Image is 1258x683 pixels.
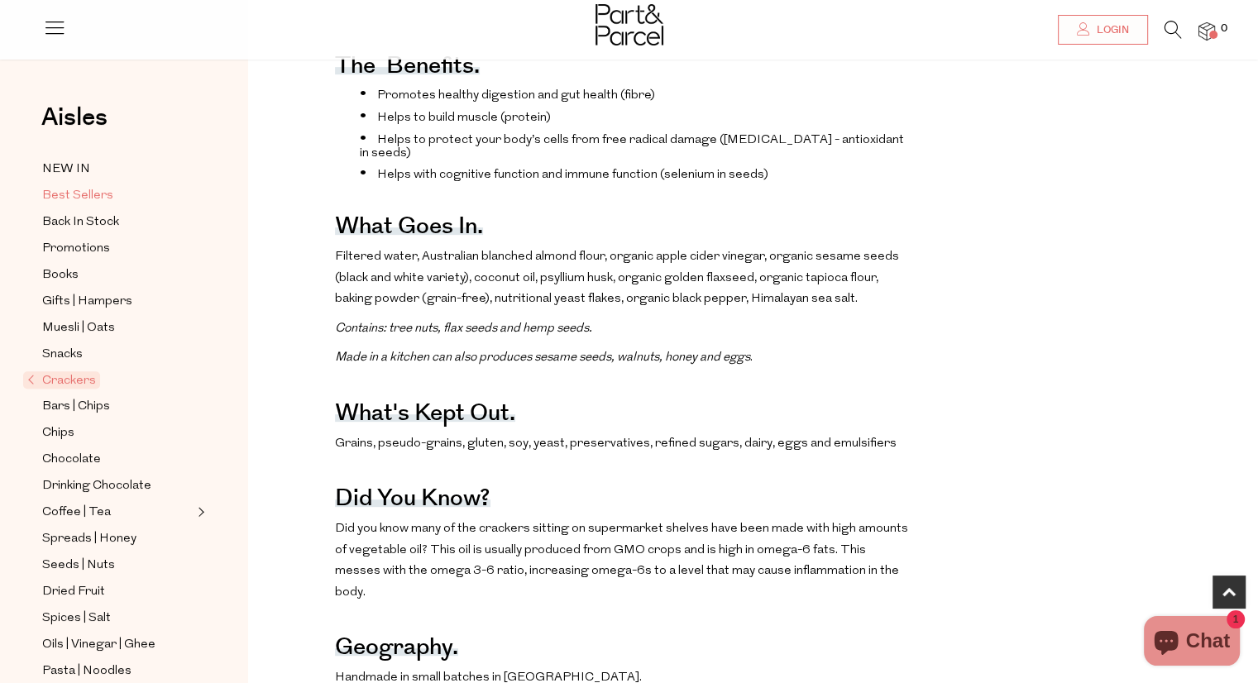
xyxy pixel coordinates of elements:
[42,475,193,496] a: Drinking Chocolate
[41,105,108,146] a: Aisles
[42,528,193,549] a: Spreads | Honey
[42,662,132,681] span: Pasta | Noodles
[27,370,193,390] a: Crackers
[42,502,193,523] a: Coffee | Tea
[42,292,132,312] span: Gifts | Hampers
[335,251,899,305] span: Filtered water, Australian blanched almond flour, organic apple cider vinegar, organic sesame see...
[42,345,83,365] span: Snacks
[42,344,193,365] a: Snacks
[1217,21,1232,36] span: 0
[42,661,193,681] a: Pasta | Noodles
[23,371,100,389] span: Crackers
[42,185,193,206] a: Best Sellers
[335,351,753,364] span: .
[42,450,101,470] span: Chocolate
[377,112,551,124] span: Helps to build muscle (protein)
[42,581,193,602] a: Dried Fruit
[335,322,592,335] em: Contains: tree nuts, flax seeds and hemp seeds.
[42,423,74,443] span: Chips
[42,608,193,628] a: Spices | Salt
[42,159,193,179] a: NEW IN
[42,160,90,179] span: NEW IN
[335,351,750,364] em: Made in a kitchen can also produces sesame seeds, walnuts, honey and eggs
[42,212,193,232] a: Back In Stock
[335,437,897,450] span: Grains, pseudo-grains, gluten, soy, yeast, preservatives, refined sugars, dairy, eggs and emulsif...
[335,223,483,235] h4: What goes in.
[335,410,515,422] h4: What's kept out.
[1198,22,1215,40] a: 0
[42,555,193,576] a: Seeds | Nuts
[42,318,115,338] span: Muesli | Oats
[41,99,108,136] span: Aisles
[42,529,136,549] span: Spreads | Honey
[42,265,193,285] a: Books
[42,476,151,496] span: Drinking Chocolate
[42,397,110,417] span: Bars | Chips
[42,239,110,259] span: Promotions
[377,89,655,102] span: Promotes healthy digestion and gut health (fibre)
[42,423,193,443] a: Chips
[335,523,908,599] span: Did you know many of the crackers sitting on supermarket shelves have been made with high amounts...
[42,265,79,285] span: Books
[42,503,111,523] span: Coffee | Tea
[335,495,490,507] h4: Did you know?
[1139,616,1245,670] inbox-online-store-chat: Shopify online store chat
[1093,23,1129,37] span: Login
[42,582,105,602] span: Dried Fruit
[1058,15,1148,45] a: Login
[335,63,480,74] h4: The benefits.
[42,449,193,470] a: Chocolate
[360,134,904,160] span: Helps to protect your body’s cells from free radical damage ([MEDICAL_DATA] - antioxidant in seeds)
[42,635,155,655] span: Oils | Vinegar | Ghee
[42,291,193,312] a: Gifts | Hampers
[377,169,768,181] span: Helps with cognitive function and immune function (selenium in seeds)
[42,556,115,576] span: Seeds | Nuts
[42,186,113,206] span: Best Sellers
[596,4,663,45] img: Part&Parcel
[42,318,193,338] a: Muesli | Oats
[42,634,193,655] a: Oils | Vinegar | Ghee
[42,238,193,259] a: Promotions
[335,644,458,656] h4: Geography.
[42,609,111,628] span: Spices | Salt
[194,502,205,522] button: Expand/Collapse Coffee | Tea
[42,213,119,232] span: Back In Stock
[42,396,193,417] a: Bars | Chips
